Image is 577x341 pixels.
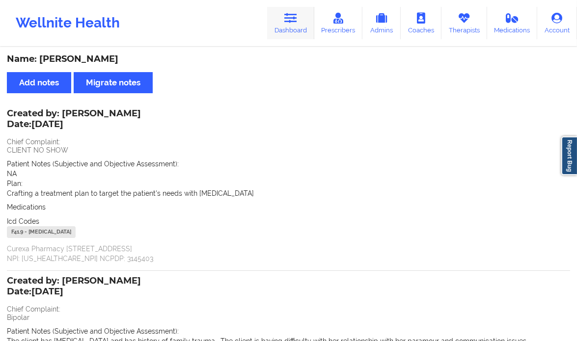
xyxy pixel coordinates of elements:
[7,138,60,146] span: Chief Complaint:
[7,53,570,65] div: Name: [PERSON_NAME]
[7,327,179,335] span: Patient Notes (Subjective and Objective Assessment):
[74,72,153,93] button: Migrate notes
[7,169,570,179] p: NA
[7,108,141,131] div: Created by: [PERSON_NAME]
[7,286,141,298] p: Date: [DATE]
[401,7,441,39] a: Coaches
[7,226,76,238] div: F41.9 - [MEDICAL_DATA]
[267,7,314,39] a: Dashboard
[561,136,577,175] a: Report Bug
[7,118,141,131] p: Date: [DATE]
[7,188,570,198] p: Crafting a treatment plan to target the patient's needs with [MEDICAL_DATA]
[314,7,363,39] a: Prescribers
[537,7,577,39] a: Account
[7,276,141,298] div: Created by: [PERSON_NAME]
[7,145,570,155] p: CLIENT NO SHOW
[7,313,570,322] p: Bipolar
[7,305,60,313] span: Chief Complaint:
[7,72,71,93] button: Add notes
[7,160,179,168] span: Patient Notes (Subjective and Objective Assessment):
[7,244,570,263] p: Curexa Pharmacy [STREET_ADDRESS] NPI: [US_HEALTHCARE_NPI] NCPDP: 3145403
[487,7,538,39] a: Medications
[362,7,401,39] a: Admins
[7,203,46,211] span: Medications
[7,217,39,225] span: Icd Codes
[441,7,487,39] a: Therapists
[7,180,23,187] span: Plan:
